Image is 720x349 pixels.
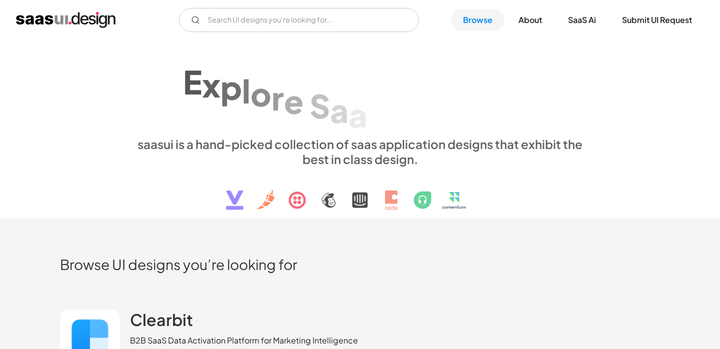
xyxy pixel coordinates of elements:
form: Email Form [179,8,419,32]
div: E [183,62,202,101]
h2: Browse UI designs you’re looking for [60,255,660,273]
h1: Explore SaaS UI design patterns & interactions. [130,50,590,127]
img: text, icon, saas logo [208,166,511,218]
a: About [506,9,554,31]
div: x [202,65,220,103]
div: a [330,90,348,129]
div: o [250,74,271,113]
input: Search UI designs you're looking for... [179,8,419,32]
div: e [284,82,303,120]
div: p [220,68,242,106]
a: Clearbit [130,309,193,334]
a: home [16,12,115,28]
a: Browse [451,9,504,31]
h2: Clearbit [130,309,193,329]
div: r [271,78,284,116]
div: S [309,86,330,124]
div: saasui is a hand-picked collection of saas application designs that exhibit the best in class des... [130,136,590,166]
div: l [242,71,250,109]
a: SaaS Ai [556,9,608,31]
a: Submit UI Request [610,9,704,31]
div: a [348,95,367,133]
div: B2B SaaS Data Activation Platform for Marketing Intelligence [130,334,358,346]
